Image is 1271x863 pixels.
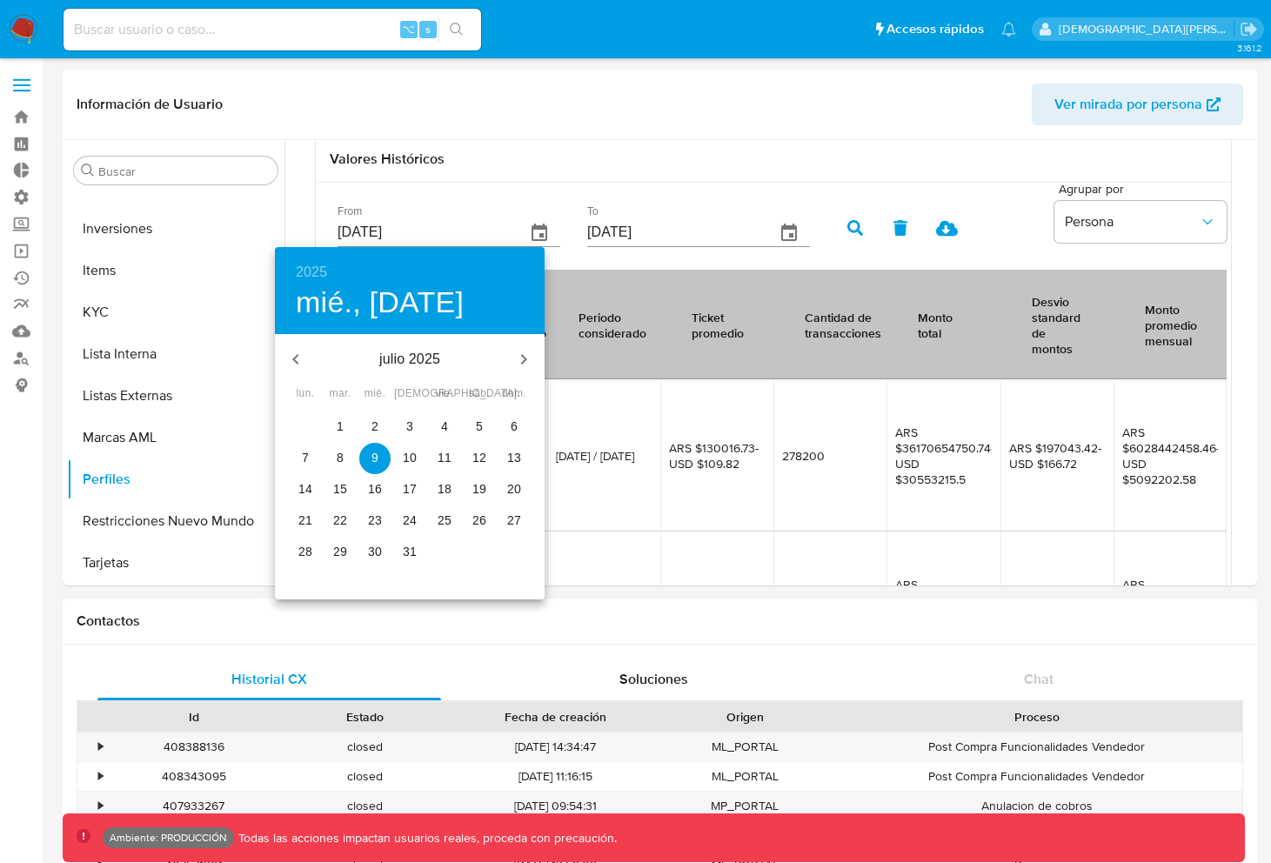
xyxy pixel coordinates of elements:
button: 4 [429,411,460,443]
p: 6 [511,418,518,435]
p: 4 [441,418,448,435]
p: 29 [333,543,347,560]
p: 19 [472,480,486,498]
p: 18 [438,480,452,498]
button: 11 [429,443,460,474]
button: 3 [394,411,425,443]
p: 21 [298,512,312,529]
p: 30 [368,543,382,560]
button: 18 [429,474,460,505]
button: 29 [324,537,356,568]
button: 23 [359,505,391,537]
p: 10 [403,449,417,466]
span: vie. [429,385,460,403]
span: mié. [359,385,391,403]
button: 15 [324,474,356,505]
span: lun. [290,385,321,403]
p: 28 [298,543,312,560]
p: 11 [438,449,452,466]
p: 23 [368,512,382,529]
button: 8 [324,443,356,474]
button: 24 [394,505,425,537]
p: 14 [298,480,312,498]
button: 6 [498,411,530,443]
button: 28 [290,537,321,568]
button: mié., [DATE] [296,284,464,321]
p: 22 [333,512,347,529]
button: 26 [464,505,495,537]
button: 16 [359,474,391,505]
button: 9 [359,443,391,474]
button: 13 [498,443,530,474]
button: 31 [394,537,425,568]
button: 5 [464,411,495,443]
p: julio 2025 [317,349,503,370]
button: 21 [290,505,321,537]
button: 1 [324,411,356,443]
p: 12 [472,449,486,466]
span: mar. [324,385,356,403]
p: 31 [403,543,417,560]
p: 27 [507,512,521,529]
button: 2025 [296,260,327,284]
button: 27 [498,505,530,537]
span: [DEMOGRAPHIC_DATA]. [394,385,425,403]
button: 17 [394,474,425,505]
p: 25 [438,512,452,529]
p: 20 [507,480,521,498]
p: 15 [333,480,347,498]
p: 24 [403,512,417,529]
p: 3 [406,418,413,435]
p: 7 [302,449,309,466]
span: sáb. [464,385,495,403]
button: 7 [290,443,321,474]
button: 25 [429,505,460,537]
button: 30 [359,537,391,568]
p: 9 [371,449,378,466]
p: 5 [476,418,483,435]
p: 13 [507,449,521,466]
p: 26 [472,512,486,529]
button: 22 [324,505,356,537]
button: 20 [498,474,530,505]
button: 14 [290,474,321,505]
button: 19 [464,474,495,505]
p: 8 [337,449,344,466]
button: 12 [464,443,495,474]
p: 2 [371,418,378,435]
p: 1 [337,418,344,435]
p: 17 [403,480,417,498]
button: 10 [394,443,425,474]
span: dom. [498,385,530,403]
p: 16 [368,480,382,498]
button: 2 [359,411,391,443]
